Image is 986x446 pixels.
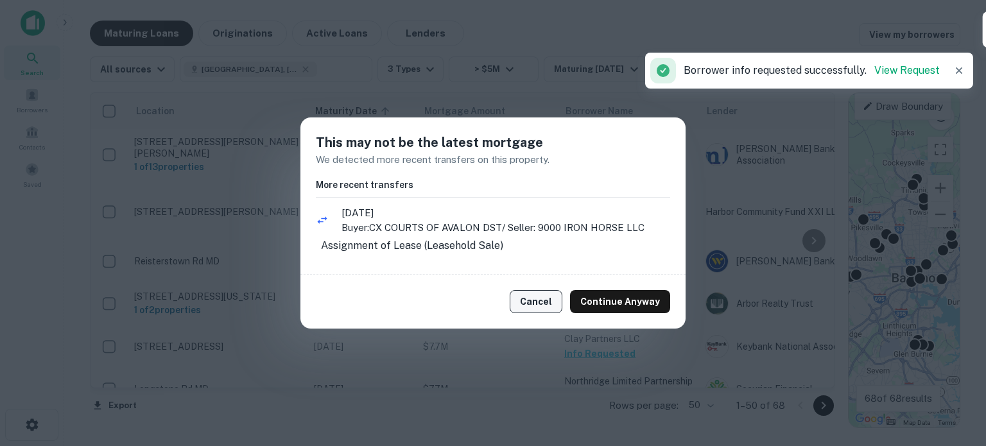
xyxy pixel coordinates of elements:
[342,220,670,236] p: Buyer: CX COURTS OF AVALON DST / Seller: 9000 IRON HORSE LLC
[570,290,670,313] button: Continue Anyway
[874,64,940,76] a: View Request
[922,343,986,405] iframe: Chat Widget
[342,205,670,221] span: [DATE]
[316,238,670,253] div: Assignment of Lease (Leasehold Sale)
[510,290,562,313] button: Cancel
[316,239,508,252] span: Assignment of Lease (Leasehold Sale)
[684,63,940,78] p: Borrower info requested successfully.
[316,152,670,167] p: We detected more recent transfers on this property.
[316,133,670,152] h5: This may not be the latest mortgage
[316,178,670,192] h6: More recent transfers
